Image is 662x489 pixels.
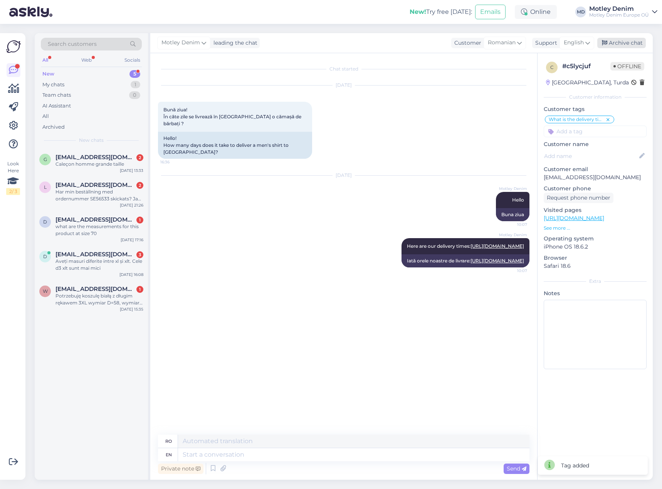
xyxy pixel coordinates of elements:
div: 0 [129,91,140,99]
p: [EMAIL_ADDRESS][DOMAIN_NAME] [544,173,647,181]
div: Potrzebuję koszulę białą z długim rękawem 3XL wymiar D=58, wymiar G=51. [55,292,143,306]
p: Browser [544,254,647,262]
div: New [42,70,54,78]
div: Socials [123,55,142,65]
span: druchidor@yahoo.com [55,216,136,223]
div: 3 [136,251,143,258]
p: iPhone OS 18.6.2 [544,243,647,251]
span: What is the delivery time? [549,117,605,122]
span: l [44,184,47,190]
div: My chats [42,81,64,89]
div: [DATE] 17:16 [121,237,143,243]
div: [DATE] 13:33 [120,168,143,173]
span: Motley Denim [498,186,527,192]
div: Chat started [158,66,529,72]
span: Send [507,465,526,472]
div: 2 [136,154,143,161]
div: Archive chat [597,38,646,48]
span: Search customers [48,40,97,48]
div: Archived [42,123,65,131]
span: c [550,64,554,70]
div: 1 [131,81,140,89]
span: English [564,39,584,47]
div: Try free [DATE]: [410,7,472,17]
span: wprochowski@wp.pl [55,286,136,292]
div: Motley Denim [589,6,649,12]
span: 16:36 [160,159,189,165]
div: Web [80,55,93,65]
div: 2 / 3 [6,188,20,195]
span: w [43,288,48,294]
p: Operating system [544,235,647,243]
button: Emails [475,5,506,19]
input: Add name [544,152,638,160]
div: Request phone number [544,193,613,203]
span: Hello [512,197,524,203]
span: luddve_870@hotmail.com [55,181,136,188]
div: Aveți masuri diferite intre xl și xlt. Cele d3 xlt sunt mai mici [55,258,143,272]
div: ro [165,435,172,448]
div: Team chats [42,91,71,99]
div: Caleçon homme grande taille [55,161,143,168]
span: Motley Denim [498,232,527,238]
div: Tag added [561,462,589,470]
div: All [41,55,50,65]
div: Iată orele noastre de livrare: [402,254,529,267]
span: druchidor@yahoo.com [55,251,136,258]
p: Customer tags [544,105,647,113]
div: Customer [451,39,481,47]
div: AI Assistant [42,102,71,110]
div: Har min beställning med ordernummer SE56533 skickats? Jag undrar eftersom jag inte har hört något... [55,188,143,202]
div: 1 [136,286,143,293]
div: 5 [129,70,140,78]
span: Bună ziua! În câte zile se livrează în [GEOGRAPHIC_DATA] o cămașă de bărbați ? [163,107,302,126]
div: All [42,113,49,120]
span: 10:07 [498,268,527,274]
span: g.bourdet64@gmail.com [55,154,136,161]
div: [DATE] [158,172,529,179]
div: 1 [136,217,143,223]
p: Notes [544,289,647,297]
a: [URL][DOMAIN_NAME] [470,243,524,249]
a: Motley DenimMotley Denim Europe OÜ [589,6,657,18]
p: See more ... [544,225,647,232]
span: New chats [79,137,104,144]
p: Safari 18.6 [544,262,647,270]
div: en [166,448,172,461]
a: [URL][DOMAIN_NAME] [470,258,524,264]
div: Support [532,39,557,47]
div: [DATE] 21:26 [120,202,143,208]
p: Visited pages [544,206,647,214]
img: Askly Logo [6,39,21,54]
span: Here are our delivery times: [407,243,524,249]
div: Look Here [6,160,20,195]
span: Romanian [488,39,516,47]
div: MD [575,7,586,17]
div: Online [515,5,557,19]
p: Customer email [544,165,647,173]
div: Hello! How many days does it take to deliver a men's shirt to [GEOGRAPHIC_DATA]? [158,132,312,159]
div: leading the chat [210,39,257,47]
div: [DATE] 15:35 [120,306,143,312]
span: d [43,219,47,225]
div: [DATE] 16:08 [119,272,143,277]
div: [DATE] [158,82,529,89]
span: Offline [610,62,644,71]
div: Private note [158,464,203,474]
span: Motley Denim [161,39,200,47]
div: Extra [544,278,647,285]
input: Add a tag [544,126,647,137]
span: d [43,254,47,259]
span: g [44,156,47,162]
div: Customer information [544,94,647,101]
div: what are the measurements for this product at size 70 [55,223,143,237]
b: New! [410,8,426,15]
a: [URL][DOMAIN_NAME] [544,215,604,222]
div: # c5lycjuf [562,62,610,71]
span: 10:07 [498,222,527,227]
div: 2 [136,182,143,189]
p: Customer name [544,140,647,148]
p: Customer phone [544,185,647,193]
div: Buna ziua [496,208,529,221]
div: [GEOGRAPHIC_DATA], Turda [546,79,629,87]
